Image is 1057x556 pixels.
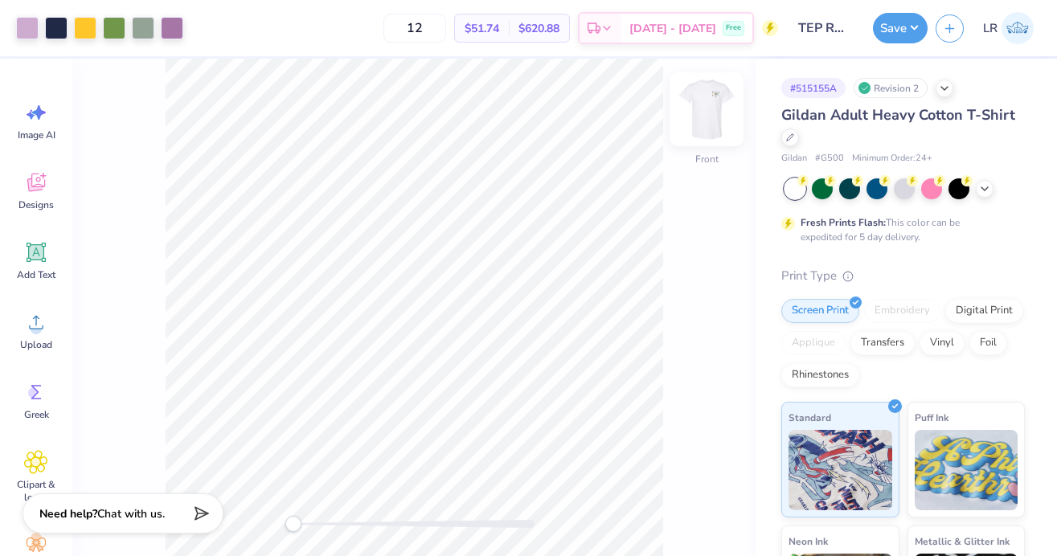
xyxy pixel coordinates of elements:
[786,12,865,44] input: Untitled Design
[969,331,1007,355] div: Foil
[789,409,831,426] span: Standard
[383,14,446,43] input: – –
[945,299,1023,323] div: Digital Print
[674,77,739,141] img: Front
[1002,12,1034,44] img: Lyndsey Roth
[18,129,55,141] span: Image AI
[920,331,965,355] div: Vinyl
[801,216,886,229] strong: Fresh Prints Flash:
[801,215,998,244] div: This color can be expedited for 5 day delivery.
[789,430,892,510] img: Standard
[10,478,63,504] span: Clipart & logos
[983,19,998,38] span: LR
[781,78,846,98] div: # 515155A
[976,12,1041,44] a: LR
[781,152,807,166] span: Gildan
[726,22,741,34] span: Free
[864,299,940,323] div: Embroidery
[850,331,915,355] div: Transfers
[39,506,97,521] strong: Need help?
[854,78,928,98] div: Revision 2
[781,363,859,387] div: Rhinestones
[781,299,859,323] div: Screen Print
[781,105,1015,125] span: Gildan Adult Heavy Cotton T-Shirt
[24,408,49,421] span: Greek
[789,533,828,550] span: Neon Ink
[781,267,1025,285] div: Print Type
[17,268,55,281] span: Add Text
[781,331,846,355] div: Applique
[18,198,54,211] span: Designs
[852,152,932,166] span: Minimum Order: 24 +
[815,152,844,166] span: # G500
[915,430,1018,510] img: Puff Ink
[465,20,499,37] span: $51.74
[629,20,716,37] span: [DATE] - [DATE]
[695,152,719,166] div: Front
[915,409,948,426] span: Puff Ink
[97,506,165,521] span: Chat with us.
[915,533,1010,550] span: Metallic & Glitter Ink
[518,20,559,37] span: $620.88
[20,338,52,351] span: Upload
[873,13,928,43] button: Save
[285,516,301,532] div: Accessibility label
